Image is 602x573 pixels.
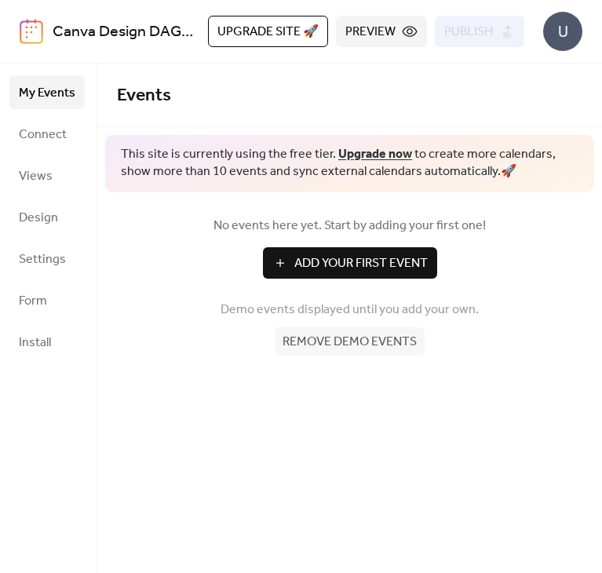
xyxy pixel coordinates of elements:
a: Upgrade now [338,142,412,166]
span: Views [19,164,53,188]
button: Remove demo events [275,327,425,356]
a: Canva Design DAG0ypowElY [53,17,247,47]
button: Upgrade site 🚀 [208,16,328,47]
span: Events [117,78,171,113]
a: Views [9,159,85,192]
span: Form [19,289,47,313]
button: Add Your First Event [263,247,437,279]
span: Upgrade site 🚀 [217,23,319,42]
span: My Events [19,81,75,105]
span: Connect [19,122,67,147]
span: Add Your First Event [294,254,428,273]
a: Form [9,283,85,317]
a: Settings [9,242,85,276]
span: Design [19,206,58,230]
a: Design [9,200,85,234]
span: This site is currently using the free tier. to create more calendars, show more than 10 events an... [121,146,578,181]
a: Install [9,325,85,359]
button: Preview [336,16,427,47]
img: logo [20,19,43,44]
span: Remove demo events [283,333,417,352]
span: Demo events displayed until you add your own. [221,301,479,319]
span: Install [19,330,51,355]
span: No events here yet. Start by adding your first one! [117,217,582,235]
span: Settings [19,247,66,272]
a: Connect [9,117,85,151]
a: Add Your First Event [117,247,582,279]
span: Preview [345,23,396,42]
a: My Events [9,75,85,109]
div: U [543,12,582,51]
